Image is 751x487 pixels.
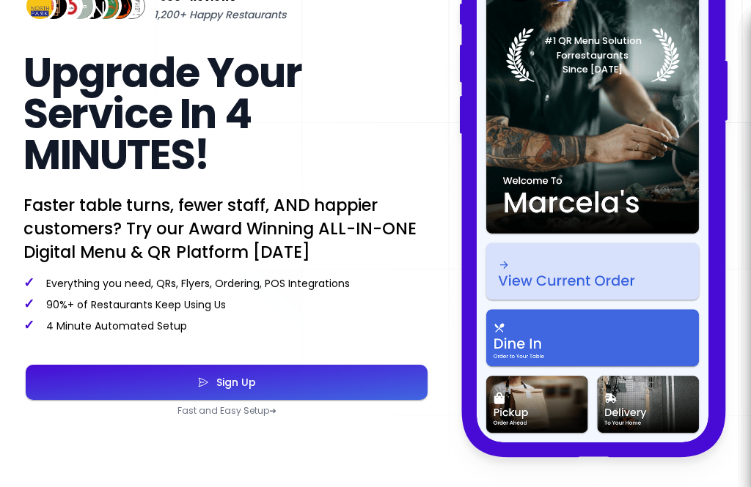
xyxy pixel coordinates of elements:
[23,318,430,333] p: 4 Minute Automated Setup
[23,275,430,291] p: Everything you need, QRs, Flyers, Ordering, POS Integrations
[23,297,430,312] p: 90%+ of Restaurants Keep Using Us
[26,365,428,400] button: Sign Up
[209,377,256,387] div: Sign Up
[154,6,286,23] span: 1,200+ Happy Restaurants
[506,28,680,82] img: Laurel
[23,193,430,264] p: Faster table turns, fewer staff, AND happier customers? Try our Award Winning ALL-IN-ONE Digital ...
[23,44,301,184] span: Upgrade Your Service In 4 MINUTES!
[23,294,34,313] span: ✓
[23,316,34,334] span: ✓
[23,273,34,291] span: ✓
[23,405,430,417] p: Fast and Easy Setup ➜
